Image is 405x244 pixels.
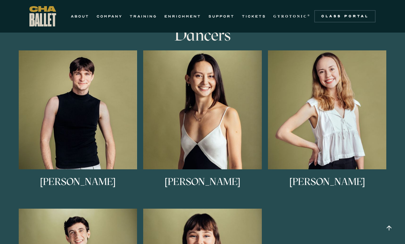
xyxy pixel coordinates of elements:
strong: GYROTONIC [273,14,308,18]
a: [PERSON_NAME] [19,50,137,199]
a: TRAINING [130,13,157,20]
a: home [29,6,56,26]
a: SUPPORT [208,13,235,20]
div: Class Portal [318,14,372,19]
sup: ® [308,14,311,17]
a: ENRICHMENT [164,13,201,20]
a: [PERSON_NAME] [268,50,387,199]
a: ABOUT [71,13,89,20]
h3: [PERSON_NAME] [165,177,240,197]
a: [PERSON_NAME] [143,50,262,199]
a: Class Portal [314,10,376,22]
h3: Dancers [103,26,302,44]
a: GYROTONIC® [273,13,311,20]
a: COMPANY [97,13,122,20]
h3: [PERSON_NAME] [289,177,365,197]
h3: [PERSON_NAME] [40,177,116,197]
a: TICKETS [242,13,266,20]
